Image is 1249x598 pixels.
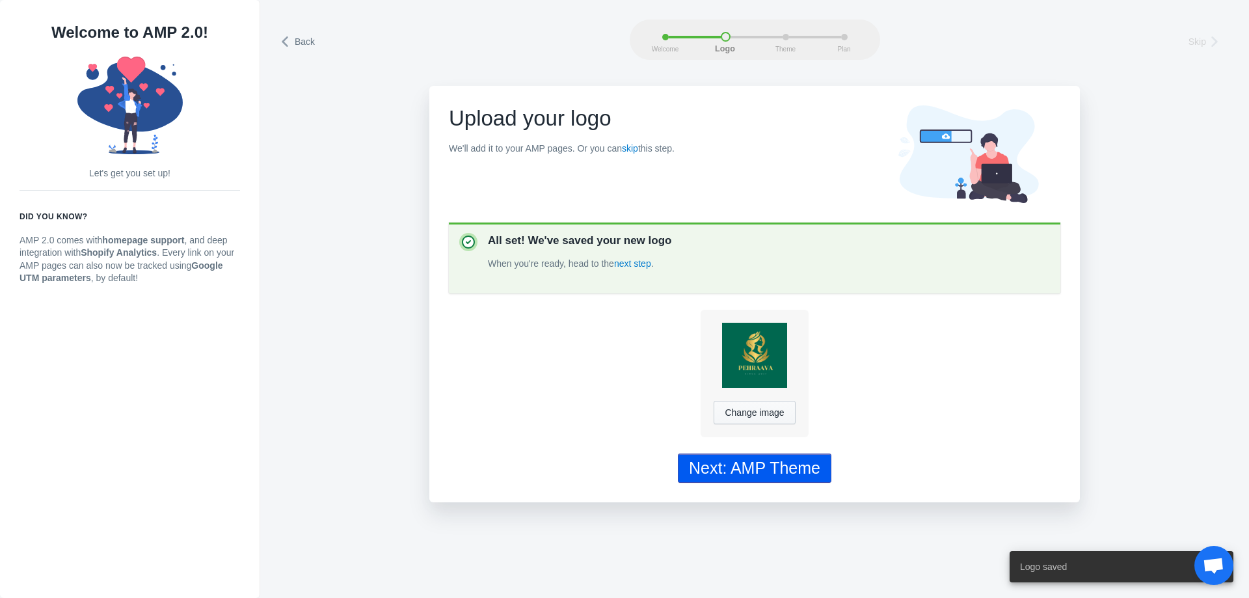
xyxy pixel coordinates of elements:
a: Skip [1189,32,1226,49]
strong: Google UTM parameters [20,260,223,284]
h1: Upload your logo [449,105,675,131]
button: Next: AMP Theme [678,454,831,483]
a: skip [622,143,638,154]
span: Back [295,35,315,48]
a: next step [614,258,651,269]
span: Logo [709,45,742,54]
span: Change image [725,407,784,418]
span: Logo saved [1020,560,1067,573]
span: Theme [770,46,802,53]
p: All set! We've saved your new logo [488,233,671,249]
img: kqOI2vzpsSNEvQnkEOQEKepAwm+PglsB+woAAIA69hUAAAB17CsAAADq2FcAAADUsa8AAACoY18BAABQx74CAACgjn0FAABAH... [722,323,787,388]
span: Skip [1189,35,1206,48]
div: Open chat [1194,546,1233,585]
p: When you're ready, head to the . [488,258,671,271]
div: Next: AMP Theme [689,459,820,478]
p: AMP 2.0 comes with , and deep integration with . Every link on your AMP pages can also now be tra... [20,234,240,285]
strong: homepage support [102,235,184,245]
p: Let's get you set up! [20,167,240,180]
h1: Welcome to AMP 2.0! [20,20,240,46]
span: Plan [828,46,861,53]
h6: Did you know? [20,210,240,223]
strong: Shopify Analytics [81,247,157,258]
a: Back [280,32,317,49]
p: We'll add it to your AMP pages. Or you can this step. [449,143,675,156]
span: Welcome [649,46,682,53]
button: Change image [714,401,795,424]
